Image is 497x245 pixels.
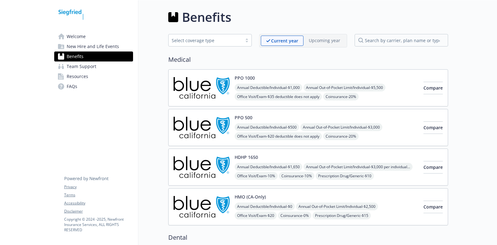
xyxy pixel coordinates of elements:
span: Annual Deductible/Individual - $1,650 [235,163,302,171]
span: Annual Deductible/Individual - $0 [235,203,295,210]
button: PPO 1000 [235,75,255,81]
span: Coinsurance - 0% [278,212,311,219]
span: Compare [423,85,443,91]
div: Select coverage type [172,37,239,44]
span: Office Visit/Exam - 10% [235,172,278,180]
span: Annual Out-of-Pocket Limit/Individual - $3,000 [300,123,382,131]
button: HDHP 1650 [235,154,258,160]
a: Benefits [54,51,133,61]
span: Annual Deductible/Individual - $1,000 [235,84,302,91]
a: Resources [54,71,133,81]
img: Blue Shield of California carrier logo [174,114,230,141]
h2: Medical [168,55,448,64]
a: Welcome [54,32,133,42]
a: Terms [64,192,133,198]
span: Annual Out-of-Pocket Limit/Individual - $5,500 [303,84,385,91]
span: Prescription Drug/Generic - $15 [313,212,371,219]
span: Compare [423,125,443,130]
span: Annual Deductible/Individual - $500 [235,123,299,131]
span: Office Visit/Exam - $20 [235,212,277,219]
a: Accessibility [64,200,133,206]
span: Office Visit/Exam - $35 deductible does not apply [235,93,322,100]
span: Prescription Drug/Generic - $10 [316,172,374,180]
span: FAQs [67,81,77,91]
a: New Hire and Life Events [54,42,133,51]
button: Compare [423,121,443,134]
a: FAQs [54,81,133,91]
input: search by carrier, plan name or type [355,34,448,47]
span: Compare [423,204,443,210]
a: Disclaimer [64,208,133,214]
span: Office Visit/Exam - $20 deductible does not apply [235,132,322,140]
p: Copyright © 2024 - 2025 , Newfront Insurance Services, ALL RIGHTS RESERVED [64,217,133,233]
span: Resources [67,71,88,81]
button: Compare [423,201,443,213]
span: New Hire and Life Events [67,42,119,51]
button: Compare [423,161,443,174]
span: Coinsurance - 20% [323,93,359,100]
button: Compare [423,82,443,94]
span: Compare [423,164,443,170]
h2: Dental [168,233,448,242]
span: Coinsurance - 10% [279,172,314,180]
button: HMO (CA-Only) [235,194,266,200]
span: Welcome [67,32,86,42]
button: PPO 500 [235,114,252,121]
span: Annual Out-of-Pocket Limit/Individual - $3,000 per individual / $3,500 per family member [303,163,413,171]
h1: Benefits [182,8,231,27]
span: Coinsurance - 20% [323,132,359,140]
a: Privacy [64,184,133,190]
span: Team Support [67,61,96,71]
a: Team Support [54,61,133,71]
img: Blue Shield of California carrier logo [174,194,230,220]
img: Blue Shield of California carrier logo [174,75,230,101]
p: Upcoming year [309,37,340,44]
span: Upcoming year [303,36,346,46]
span: Annual Out-of-Pocket Limit/Individual - $2,500 [296,203,378,210]
img: Blue Shield of California carrier logo [174,154,230,180]
p: Current year [271,37,298,44]
span: Benefits [67,51,84,61]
